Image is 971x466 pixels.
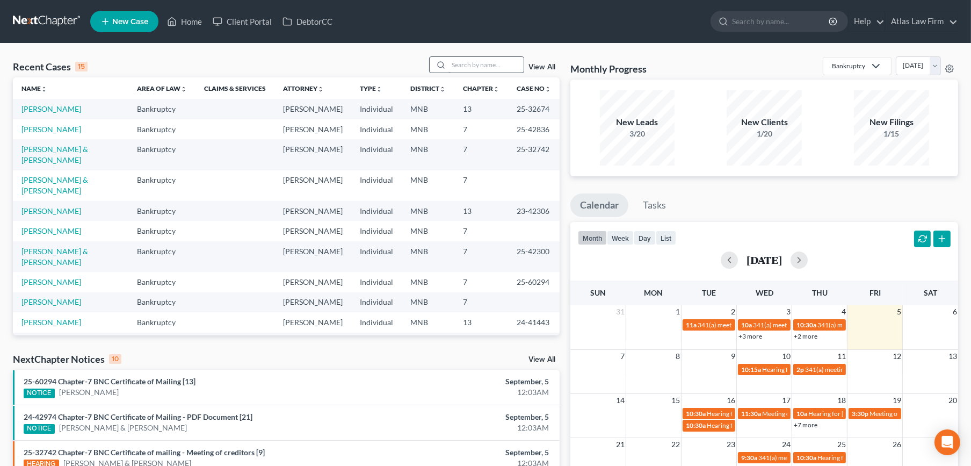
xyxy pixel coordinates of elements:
td: 25-42836 [508,119,560,139]
td: 7 [454,272,508,292]
td: Bankruptcy [128,292,195,312]
a: Tasks [633,193,676,217]
td: 7 [454,221,508,241]
td: Bankruptcy [128,272,195,292]
td: Bankruptcy [128,170,195,201]
a: Chapterunfold_more [463,84,499,92]
td: Individual [351,292,402,312]
td: Individual [351,272,402,292]
div: NextChapter Notices [13,353,121,365]
a: 25-32742 Chapter-7 BNC Certificate of mailing - Meeting of creditors [9] [24,448,265,457]
a: [PERSON_NAME] [21,104,81,113]
span: Hearing for [PERSON_NAME] [808,410,892,418]
span: 10:30a [686,421,706,429]
span: Tue [702,288,716,297]
td: 25-32742 [508,139,560,170]
td: MNB [402,201,454,221]
span: 9:30a [741,454,757,462]
td: Individual [351,241,402,272]
a: Case Nounfold_more [517,84,551,92]
td: MNB [402,99,454,119]
span: 341(a) meeting for [PERSON_NAME] [698,321,801,329]
td: [PERSON_NAME] [274,292,351,312]
span: 341(a) meeting for [PERSON_NAME] [805,365,909,374]
td: [PERSON_NAME] [274,272,351,292]
td: 13 [454,99,508,119]
a: Atlas Law Firm [886,12,958,31]
a: Typeunfold_more [360,84,382,92]
td: 23-42306 [508,201,560,221]
span: 17 [781,394,792,407]
td: [PERSON_NAME] [274,139,351,170]
td: Individual [351,312,402,332]
span: New Case [112,18,148,26]
td: MNB [402,241,454,272]
button: day [634,231,656,245]
span: 6 [952,305,958,318]
span: 3 [785,305,792,318]
span: 2p [796,365,804,374]
div: 1/15 [854,128,929,139]
td: 7 [454,119,508,139]
span: 11 [836,350,847,363]
td: 7 [454,170,508,201]
span: Fri [869,288,881,297]
span: 20 [947,394,958,407]
span: 18 [836,394,847,407]
div: 12:03AM [381,387,549,398]
div: NOTICE [24,389,55,398]
span: Wed [756,288,773,297]
span: 1 [675,305,681,318]
a: [PERSON_NAME] [21,125,81,134]
td: Individual [351,221,402,241]
td: 25-60297 [508,333,560,353]
span: 2 [730,305,736,318]
td: 7 [454,292,508,312]
td: Individual [351,139,402,170]
input: Search by name... [732,11,830,31]
h2: [DATE] [747,254,782,266]
td: [PERSON_NAME] [274,119,351,139]
a: Client Portal [207,12,277,31]
span: 10a [796,410,807,418]
div: Recent Cases [13,60,88,73]
a: View All [528,356,555,363]
a: Area of Lawunfold_more [137,84,187,92]
td: 13 [454,312,508,332]
td: Individual [351,119,402,139]
div: Bankruptcy [832,61,865,70]
td: 25-60294 [508,272,560,292]
input: Search by name... [448,57,524,73]
a: [PERSON_NAME] [21,206,81,216]
div: September, 5 [381,447,549,458]
span: 7 [619,350,626,363]
span: 13 [947,350,958,363]
span: 23 [726,438,736,451]
span: 5 [896,305,902,318]
span: 14 [615,394,626,407]
td: MNB [402,272,454,292]
span: 9 [730,350,736,363]
a: Attorneyunfold_more [283,84,324,92]
a: +3 more [738,332,762,340]
div: 15 [75,62,88,71]
td: [PERSON_NAME] [274,241,351,272]
div: 1/20 [727,128,802,139]
th: Claims & Services [195,77,274,99]
i: unfold_more [493,86,499,92]
a: Districtunfold_more [410,84,446,92]
td: 24-41443 [508,312,560,332]
span: 8 [675,350,681,363]
td: Individual [351,99,402,119]
td: 7 [454,139,508,170]
a: View All [528,63,555,71]
td: Bankruptcy [128,312,195,332]
td: MNB [402,170,454,201]
i: unfold_more [376,86,382,92]
td: Bankruptcy [128,221,195,241]
td: [PERSON_NAME] [274,170,351,201]
a: [PERSON_NAME] [59,387,119,398]
div: September, 5 [381,376,549,387]
div: September, 5 [381,412,549,422]
span: Meeting of creditors for [PERSON_NAME] & [PERSON_NAME] [762,410,937,418]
